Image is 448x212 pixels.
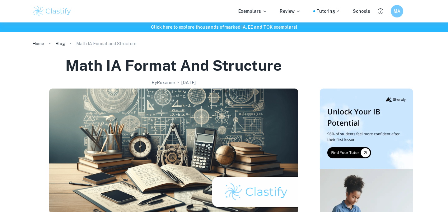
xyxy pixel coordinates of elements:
[177,79,179,86] p: •
[394,8,401,15] h6: MA
[280,8,301,15] p: Review
[1,24,447,31] h6: Click here to explore thousands of marked IA, EE and TOK exemplars !
[375,6,386,17] button: Help and Feedback
[353,8,370,15] a: Schools
[316,8,340,15] a: Tutoring
[181,79,196,86] h2: [DATE]
[32,39,44,48] a: Home
[76,40,137,47] p: Math IA Format and Structure
[152,79,175,86] h2: By Roxanne
[32,5,72,17] img: Clastify logo
[55,39,65,48] a: Blog
[65,55,282,75] h1: Math IA Format and Structure
[238,8,267,15] p: Exemplars
[391,5,403,17] button: MA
